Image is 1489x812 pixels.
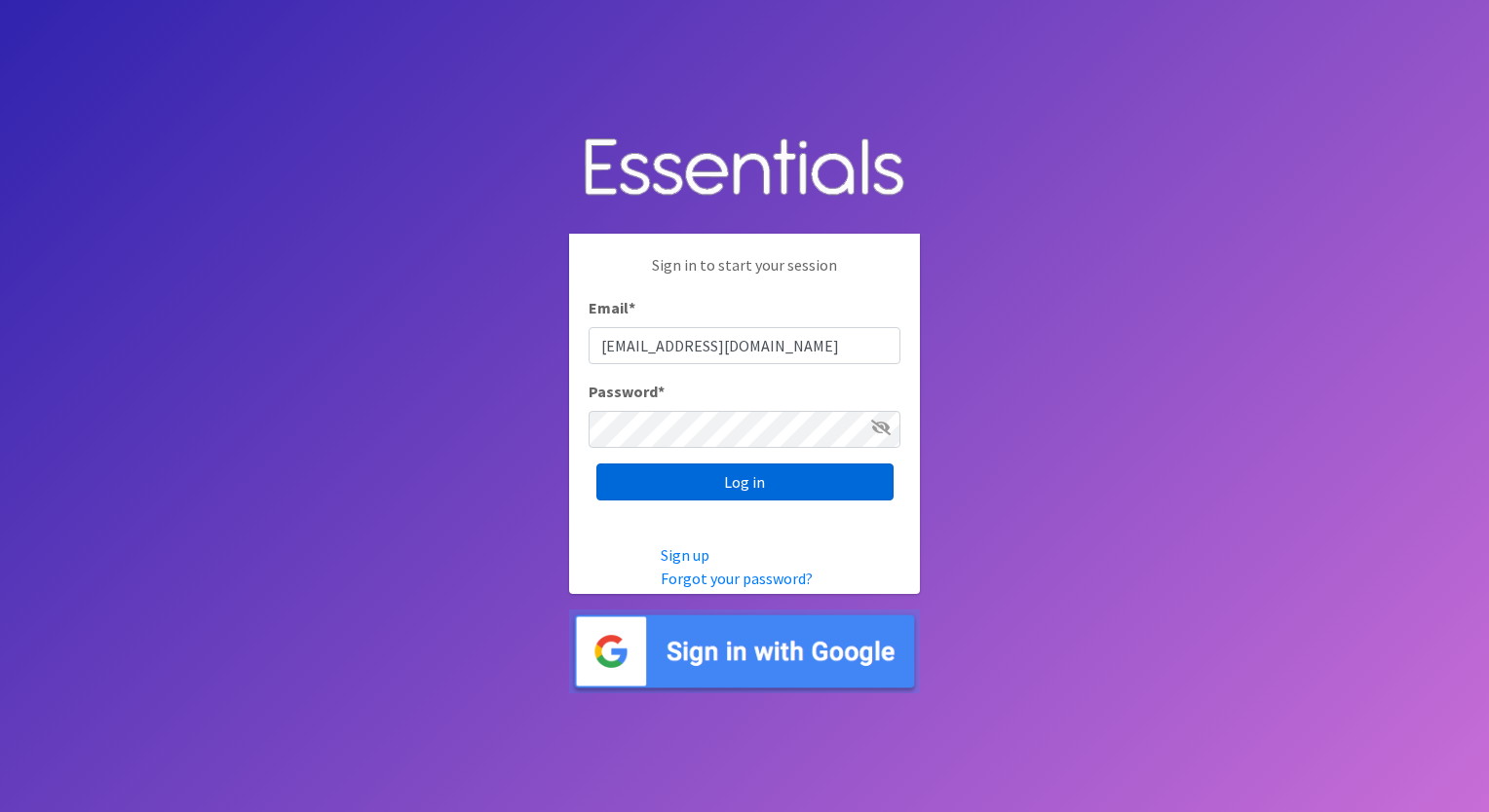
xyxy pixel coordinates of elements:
abbr: required [629,298,635,317]
a: Sign up [661,545,709,565]
p: Sign in to start your session [589,253,900,296]
label: Password [589,380,665,403]
a: Forgot your password? [661,569,813,588]
img: Sign in with Google [569,609,920,694]
img: Human Essentials [569,119,920,219]
abbr: required [658,382,665,401]
label: Email [589,296,635,319]
input: Log in [596,463,894,500]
